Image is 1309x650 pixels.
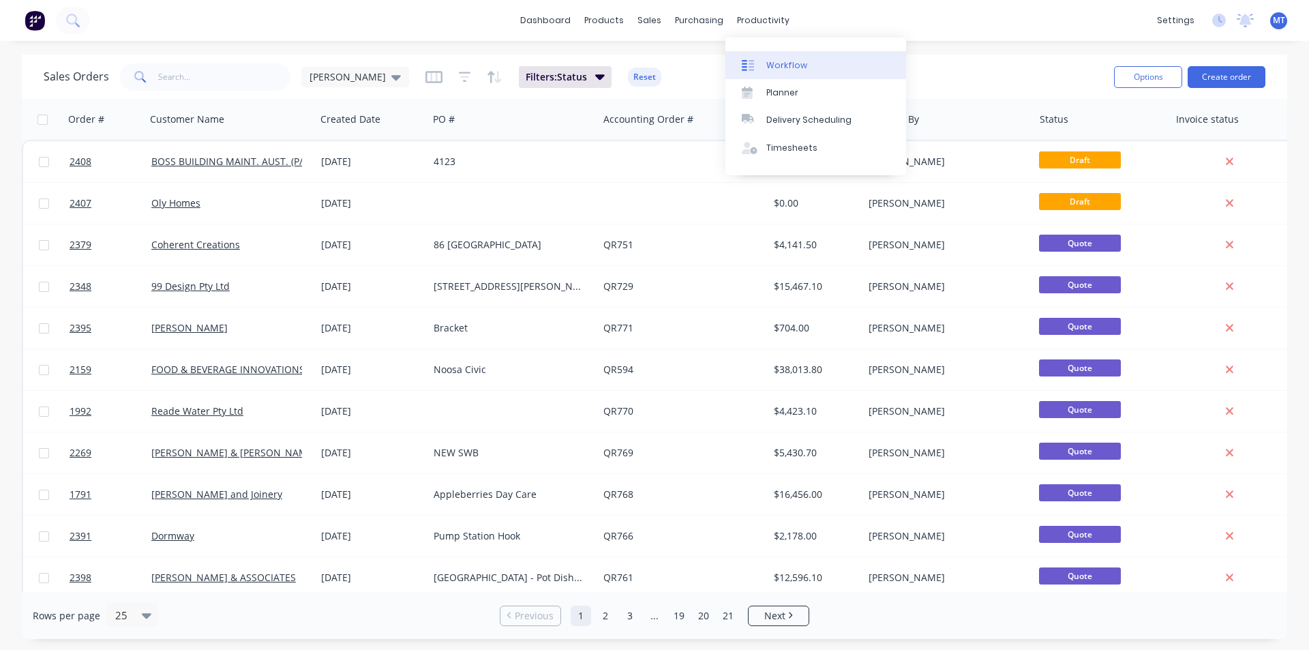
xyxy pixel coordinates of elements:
[718,606,738,626] a: Page 21
[1039,484,1121,501] span: Quote
[774,571,854,585] div: $12,596.10
[151,488,282,501] a: [PERSON_NAME] and Joinery
[766,59,807,72] div: Workflow
[150,113,224,126] div: Customer Name
[151,280,230,293] a: 99 Design Pty Ltd
[1039,401,1121,418] span: Quote
[869,488,1020,501] div: [PERSON_NAME]
[70,349,151,390] a: 2159
[151,446,361,459] a: [PERSON_NAME] & [PERSON_NAME] Electrical
[730,10,796,31] div: productivity
[669,606,689,626] a: Page 19
[433,113,455,126] div: PO #
[310,70,386,84] span: [PERSON_NAME]
[603,363,633,376] a: QR594
[693,606,714,626] a: Page 20
[513,10,577,31] a: dashboard
[321,155,423,168] div: [DATE]
[725,79,906,106] a: Planner
[631,10,668,31] div: sales
[70,446,91,460] span: 2269
[70,266,151,307] a: 2348
[869,196,1020,210] div: [PERSON_NAME]
[434,280,585,293] div: [STREET_ADDRESS][PERSON_NAME]
[1188,66,1265,88] button: Create order
[603,488,633,501] a: QR768
[68,113,104,126] div: Order #
[1150,10,1201,31] div: settings
[70,308,151,349] a: 2395
[321,196,423,210] div: [DATE]
[774,404,854,418] div: $4,423.10
[1039,443,1121,460] span: Quote
[70,196,91,210] span: 2407
[320,113,380,126] div: Created Date
[603,571,633,584] a: QR761
[321,238,423,252] div: [DATE]
[151,571,296,584] a: [PERSON_NAME] & ASSOCIATES
[500,609,560,623] a: Previous page
[774,238,854,252] div: $4,141.50
[33,609,100,623] span: Rows per page
[70,141,151,182] a: 2408
[595,606,616,626] a: Page 2
[25,10,45,31] img: Factory
[603,529,633,542] a: QR766
[151,238,240,251] a: Coherent Creations
[70,557,151,598] a: 2398
[70,363,91,376] span: 2159
[70,238,91,252] span: 2379
[151,321,228,334] a: [PERSON_NAME]
[70,432,151,473] a: 2269
[725,106,906,134] a: Delivery Scheduling
[774,363,854,376] div: $38,013.80
[321,280,423,293] div: [DATE]
[1039,276,1121,293] span: Quote
[526,70,587,84] span: Filters: Status
[70,224,151,265] a: 2379
[766,87,798,99] div: Planner
[869,571,1020,585] div: [PERSON_NAME]
[725,134,906,162] a: Timesheets
[321,321,423,335] div: [DATE]
[603,280,633,293] a: QR729
[869,404,1020,418] div: [PERSON_NAME]
[434,238,585,252] div: 86 [GEOGRAPHIC_DATA]
[1039,526,1121,543] span: Quote
[321,571,423,585] div: [DATE]
[70,391,151,432] a: 1992
[1039,151,1121,168] span: Draft
[766,114,852,126] div: Delivery Scheduling
[70,529,91,543] span: 2391
[434,488,585,501] div: Appleberries Day Care
[774,196,854,210] div: $0.00
[434,155,585,168] div: 4123
[603,113,693,126] div: Accounting Order #
[151,155,310,168] a: BOSS BUILDING MAINT. AUST. (P/L)
[766,142,817,154] div: Timesheets
[70,321,91,335] span: 2395
[1176,113,1239,126] div: Invoice status
[494,606,815,626] ul: Pagination
[70,155,91,168] span: 2408
[70,488,91,501] span: 1791
[869,238,1020,252] div: [PERSON_NAME]
[620,606,640,626] a: Page 3
[1039,235,1121,252] span: Quote
[434,321,585,335] div: Bracket
[151,404,243,417] a: Reade Water Pty Ltd
[434,446,585,460] div: NEW SWB
[603,404,633,417] a: QR770
[774,321,854,335] div: $704.00
[628,68,661,87] button: Reset
[1039,567,1121,585] span: Quote
[434,363,585,376] div: Noosa Civic
[774,280,854,293] div: $15,467.10
[151,529,194,542] a: Dormway
[151,363,327,376] a: FOOD & BEVERAGE INNOVATIONS (FBI)
[869,155,1020,168] div: [PERSON_NAME]
[70,404,91,418] span: 1992
[1039,359,1121,376] span: Quote
[70,474,151,515] a: 1791
[869,529,1020,543] div: [PERSON_NAME]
